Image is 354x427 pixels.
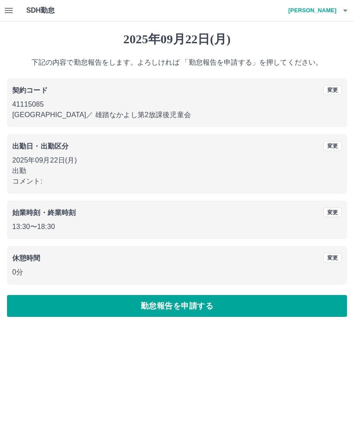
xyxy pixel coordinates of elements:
[12,142,69,150] b: 出勤日・出勤区分
[12,99,342,110] p: 41115085
[12,176,342,187] p: コメント:
[7,57,347,68] p: 下記の内容で勤怠報告をします。よろしければ 「勤怠報告を申請する」を押してください。
[7,32,347,47] h1: 2025年09月22日(月)
[12,267,342,278] p: 0分
[12,110,342,120] p: [GEOGRAPHIC_DATA] ／ 雄踏なかよし第2放課後児童会
[12,209,76,216] b: 始業時刻・終業時刻
[7,295,347,317] button: 勤怠報告を申請する
[323,85,342,95] button: 変更
[12,87,48,94] b: 契約コード
[12,155,342,166] p: 2025年09月22日(月)
[323,141,342,151] button: 変更
[323,253,342,263] button: 変更
[12,222,342,232] p: 13:30 〜 18:30
[323,208,342,217] button: 変更
[12,254,41,262] b: 休憩時間
[12,166,342,176] p: 出勤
